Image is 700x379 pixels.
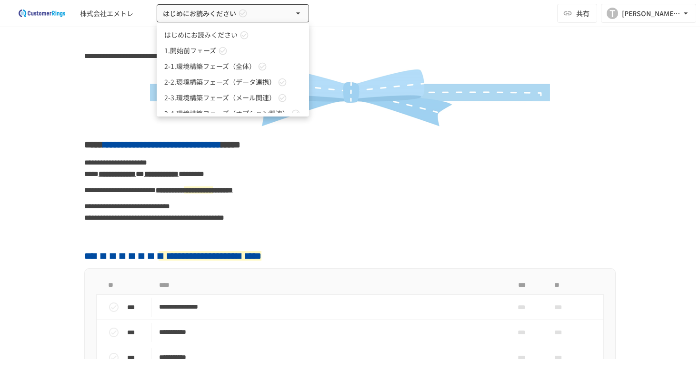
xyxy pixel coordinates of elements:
span: 2-4.環境構築フェーズ（オプション関連） [164,108,289,118]
span: 1.開始前フェーズ [164,46,216,56]
span: 2-3.環境構築フェーズ（メール関連） [164,93,276,103]
span: 2-1.環境構築フェーズ（全体） [164,61,256,71]
span: はじめにお読みください [164,30,238,40]
span: 2-2.環境構築フェーズ（データ連携） [164,77,276,87]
